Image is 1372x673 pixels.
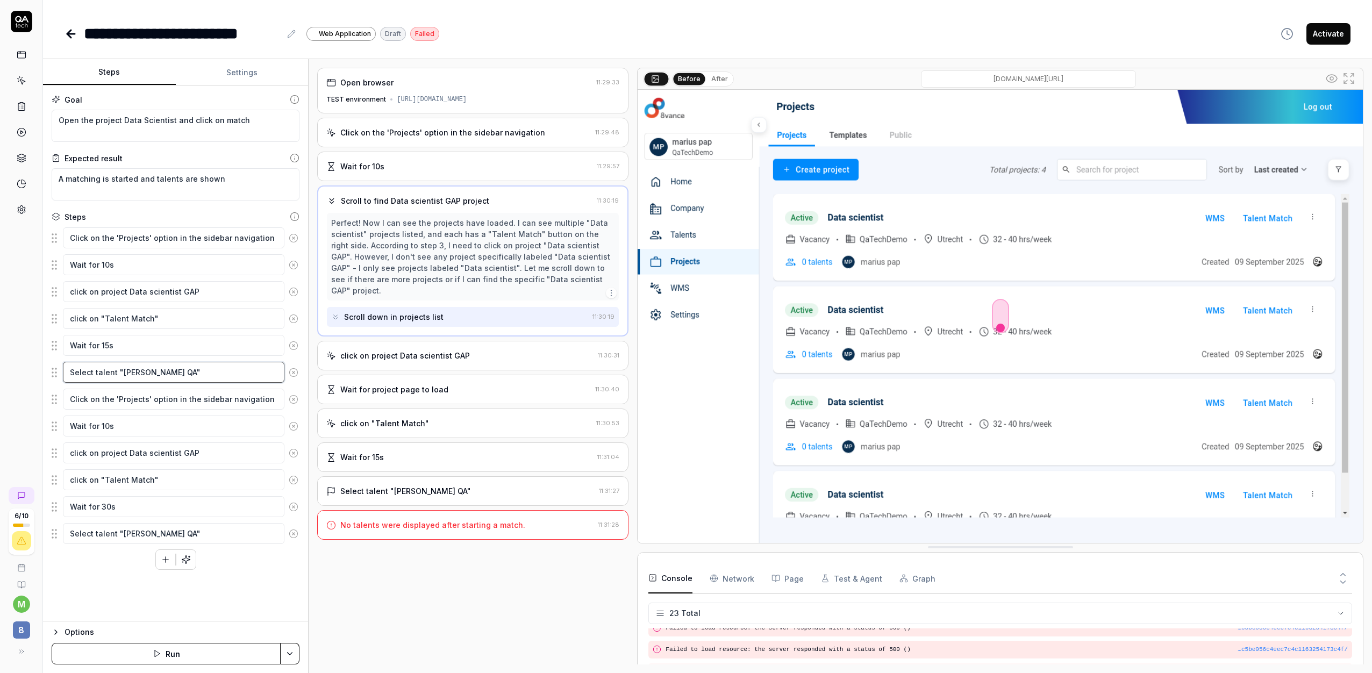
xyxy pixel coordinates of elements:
[13,621,30,639] span: 8
[592,313,614,320] time: 11:30:19
[52,254,299,276] div: Suggestions
[1306,23,1350,45] button: Activate
[1238,624,1348,633] button: …c5be056c4eec7c4c1163254173c4f/
[1274,23,1300,45] button: View version history
[344,311,444,323] div: Scroll down in projects list
[1323,70,1340,87] button: Show all interative elements
[340,127,545,138] div: Click on the 'Projects' option in the sidebar navigation
[340,161,384,172] div: Wait for 10s
[1340,70,1357,87] button: Open in full screen
[595,385,619,393] time: 11:30:40
[284,227,304,249] button: Remove step
[410,27,439,41] div: Failed
[52,496,299,518] div: Suggestions
[52,307,299,330] div: Suggestions
[65,211,86,223] div: Steps
[9,487,34,504] a: New conversation
[340,452,384,463] div: Wait for 15s
[596,419,619,427] time: 11:30:53
[598,352,619,359] time: 11:30:31
[52,442,299,464] div: Suggestions
[331,217,614,296] div: Perfect! Now I can see the projects have loaded. I can see multiple "Data scientist" projects lis...
[284,442,304,464] button: Remove step
[306,26,376,41] a: Web Application
[340,384,448,395] div: Wait for project page to load
[284,416,304,437] button: Remove step
[397,95,467,104] div: [URL][DOMAIN_NAME]
[284,308,304,330] button: Remove step
[176,60,309,85] button: Settings
[52,281,299,303] div: Suggestions
[340,350,470,361] div: click on project Data scientist GAP
[597,453,619,461] time: 11:31:04
[15,513,28,519] span: 6 / 10
[340,519,525,531] div: No talents were displayed after starting a match.
[284,496,304,518] button: Remove step
[340,77,394,88] div: Open browser
[4,572,38,589] a: Documentation
[666,624,1348,633] pre: Failed to load resource: the server responded with a status of 500 ()
[65,153,123,164] div: Expected result
[65,94,82,105] div: Goal
[52,415,299,438] div: Suggestions
[52,522,299,545] div: Suggestions
[52,626,299,639] button: Options
[341,195,489,206] div: Scroll to find Data scientist GAP project
[599,487,619,495] time: 11:31:27
[43,60,176,85] button: Steps
[13,596,30,613] button: m
[4,555,38,572] a: Book a call with us
[597,162,619,170] time: 11:29:57
[52,361,299,384] div: Suggestions
[284,335,304,356] button: Remove step
[674,73,705,84] button: Before
[666,645,1348,654] pre: Failed to load resource: the server responded with a status of 500 ()
[380,27,406,41] div: Draft
[707,73,732,85] button: After
[821,563,882,593] button: Test & Agent
[596,78,619,86] time: 11:29:33
[327,307,619,327] button: Scroll down in projects list11:30:19
[710,563,754,593] button: Network
[52,334,299,357] div: Suggestions
[65,626,299,639] div: Options
[597,197,619,204] time: 11:30:19
[771,563,804,593] button: Page
[52,469,299,491] div: Suggestions
[284,469,304,491] button: Remove step
[326,95,386,104] div: TEST environment
[340,485,471,497] div: Select talent "[PERSON_NAME] QA"
[340,418,429,429] div: click on "Talent Match"
[648,563,692,593] button: Console
[52,388,299,411] div: Suggestions
[284,389,304,410] button: Remove step
[284,281,304,303] button: Remove step
[598,521,619,528] time: 11:31:28
[1238,645,1348,654] button: …c5be056c4eec7c4c1163254173c4f/
[4,613,38,641] button: 8
[52,227,299,249] div: Suggestions
[284,362,304,383] button: Remove step
[899,563,935,593] button: Graph
[319,29,371,39] span: Web Application
[284,254,304,276] button: Remove step
[595,128,619,136] time: 11:29:48
[52,643,281,664] button: Run
[284,523,304,545] button: Remove step
[638,90,1363,543] img: Screenshot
